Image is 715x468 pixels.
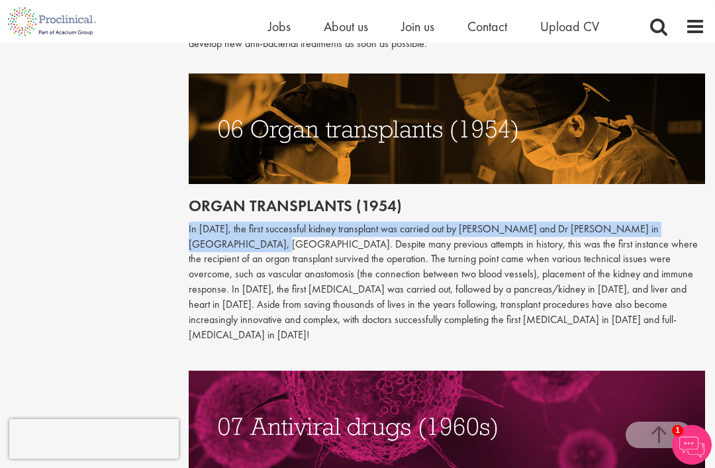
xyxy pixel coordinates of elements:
p: In [DATE], the first successful kidney transplant was carried out by [PERSON_NAME] and Dr [PERSON... [189,222,705,343]
a: Jobs [268,18,291,35]
a: Upload CV [540,18,599,35]
a: Contact [467,18,507,35]
span: 1 [672,425,683,436]
h2: Organ transplants (1954) [189,197,705,214]
a: Join us [401,18,434,35]
iframe: reCAPTCHA [9,419,179,459]
img: Chatbot [672,425,712,465]
a: About us [324,18,368,35]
